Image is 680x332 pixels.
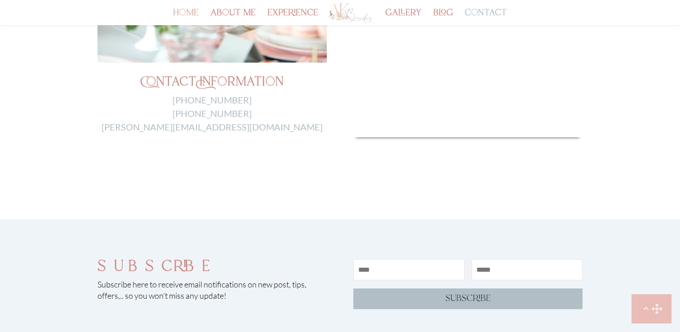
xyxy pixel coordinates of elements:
[98,259,327,279] h2: subscribe
[173,10,199,25] a: home
[98,76,327,93] h2: Contact Information
[353,288,582,309] a: subscribe
[465,10,507,25] a: contact
[433,10,453,25] a: blog
[98,279,307,301] span: Subscribe here to receive email notifications on new post, tips, offers,.. so you won’t miss any ...
[445,292,491,305] span: subscribe
[173,108,252,119] a: [PHONE_NUMBER]
[267,10,318,25] a: experience
[102,121,323,132] a: [PERSON_NAME][EMAIL_ADDRESS][DOMAIN_NAME]
[173,94,252,105] a: [PHONE_NUMBER]
[328,2,373,24] img: Los Angeles Wedding Planner - AK Brides
[385,10,422,25] a: gallery
[210,10,256,25] a: about me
